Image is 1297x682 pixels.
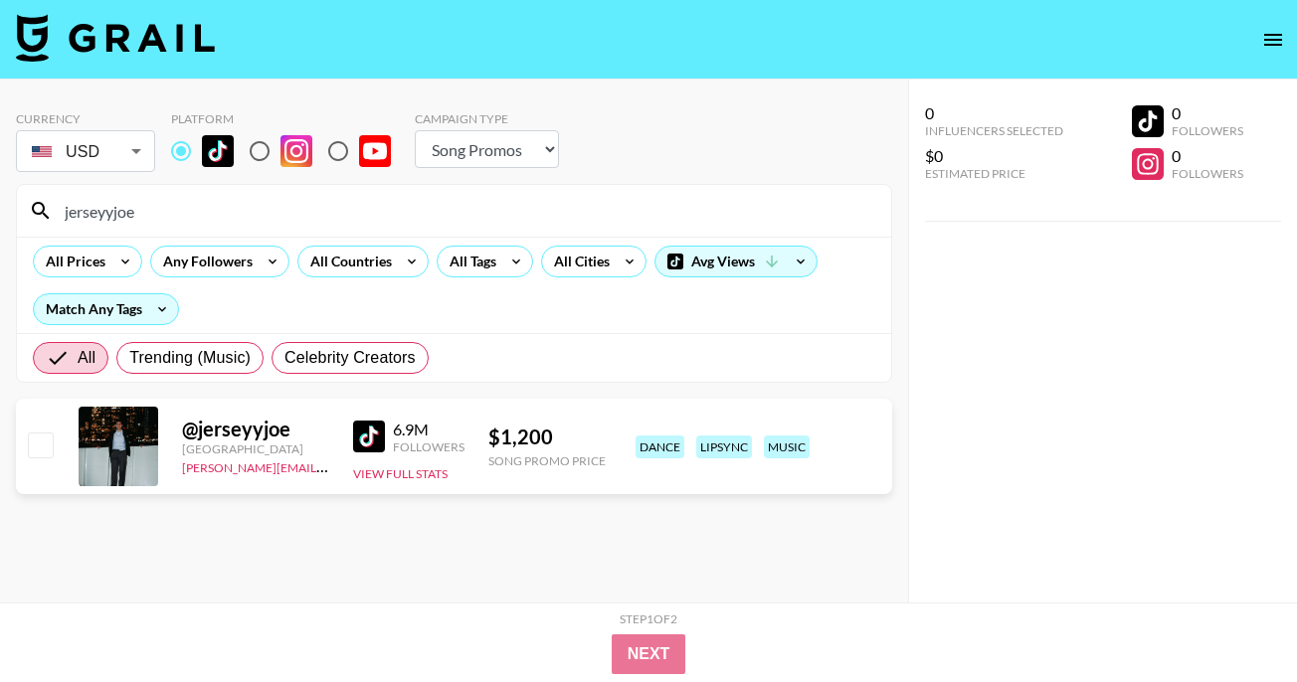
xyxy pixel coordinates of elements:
[16,111,155,126] div: Currency
[171,111,407,126] div: Platform
[620,611,677,626] div: Step 1 of 2
[284,346,416,370] span: Celebrity Creators
[53,195,879,227] input: Search by User Name
[182,417,329,441] div: @ jerseyyjoe
[393,439,464,454] div: Followers
[542,247,614,276] div: All Cities
[1198,583,1273,658] iframe: Drift Widget Chat Controller
[488,425,606,449] div: $ 1,200
[636,435,684,458] div: dance
[298,247,396,276] div: All Countries
[182,456,476,475] a: [PERSON_NAME][EMAIL_ADDRESS][DOMAIN_NAME]
[151,247,257,276] div: Any Followers
[359,135,391,167] img: YouTube
[1172,166,1243,181] div: Followers
[34,247,109,276] div: All Prices
[353,466,448,481] button: View Full Stats
[612,634,686,674] button: Next
[925,146,1063,166] div: $0
[696,435,752,458] div: lipsync
[34,294,178,324] div: Match Any Tags
[78,346,95,370] span: All
[655,247,817,276] div: Avg Views
[488,453,606,468] div: Song Promo Price
[925,166,1063,181] div: Estimated Price
[16,14,215,62] img: Grail Talent
[393,420,464,439] div: 6.9M
[280,135,312,167] img: Instagram
[438,247,500,276] div: All Tags
[1172,146,1243,166] div: 0
[129,346,251,370] span: Trending (Music)
[1253,20,1293,60] button: open drawer
[925,103,1063,123] div: 0
[202,135,234,167] img: TikTok
[1172,123,1243,138] div: Followers
[20,134,151,169] div: USD
[353,421,385,452] img: TikTok
[1172,103,1243,123] div: 0
[764,435,810,458] div: music
[415,111,559,126] div: Campaign Type
[925,123,1063,138] div: Influencers Selected
[182,441,329,456] div: [GEOGRAPHIC_DATA]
